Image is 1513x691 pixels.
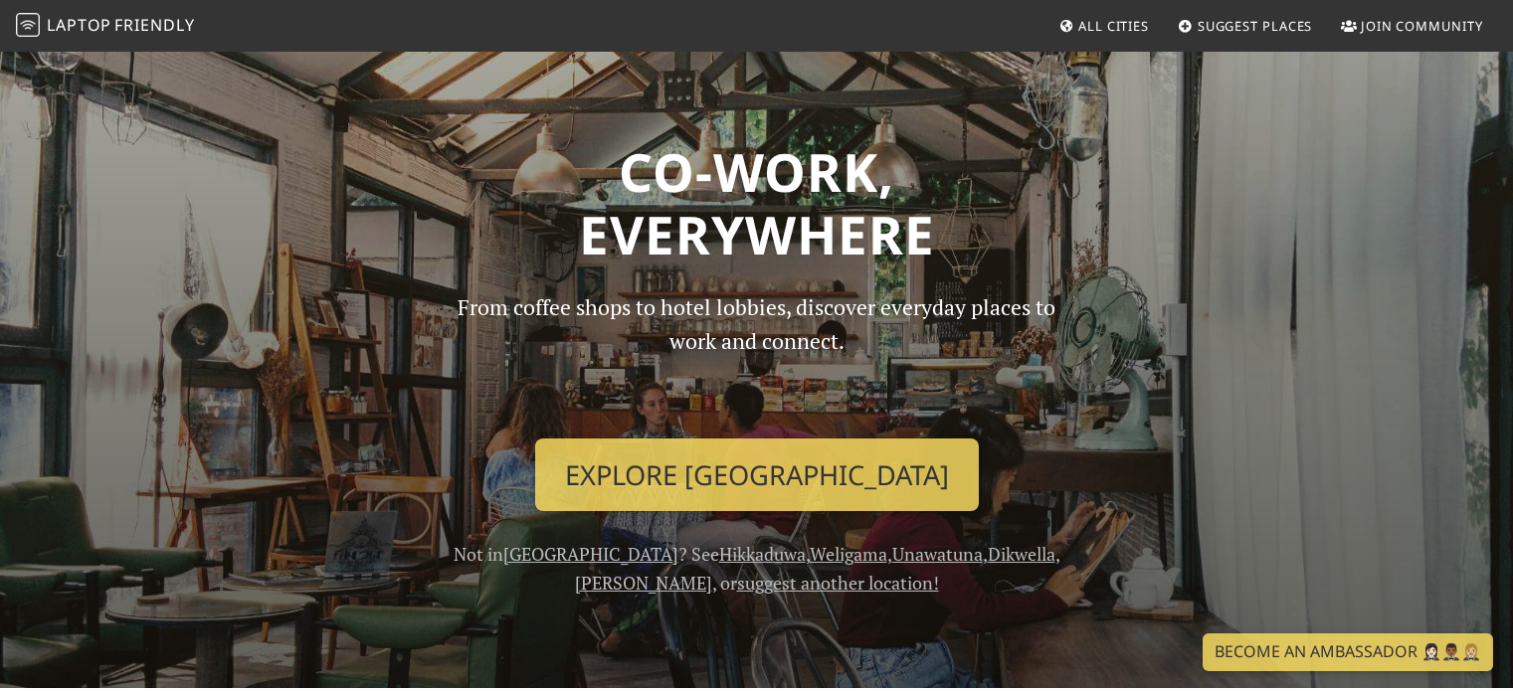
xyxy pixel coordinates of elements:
a: [PERSON_NAME] [575,571,712,595]
span: Join Community [1361,17,1483,35]
span: Laptop [47,14,111,36]
a: Weligama [810,542,887,566]
a: Dikwella [988,542,1055,566]
a: Become an Ambassador 🤵🏻‍♀️🤵🏾‍♂️🤵🏼‍♀️ [1203,633,1493,671]
a: Explore [GEOGRAPHIC_DATA] [535,438,979,512]
a: [GEOGRAPHIC_DATA] [503,542,678,566]
p: From coffee shops to hotel lobbies, discover everyday places to work and connect. [441,290,1073,423]
a: Suggest Places [1170,8,1321,44]
span: Not in ? See , , , , , or [454,542,1060,595]
span: Friendly [114,14,194,36]
span: All Cities [1078,17,1149,35]
a: Hikkaduwa [719,542,806,566]
span: Suggest Places [1198,17,1313,35]
h1: Co-work, Everywhere [112,140,1402,266]
a: LaptopFriendly LaptopFriendly [16,9,195,44]
a: suggest another location! [737,571,939,595]
a: Join Community [1333,8,1491,44]
a: All Cities [1050,8,1157,44]
img: LaptopFriendly [16,13,40,37]
a: Unawatuna [892,542,983,566]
